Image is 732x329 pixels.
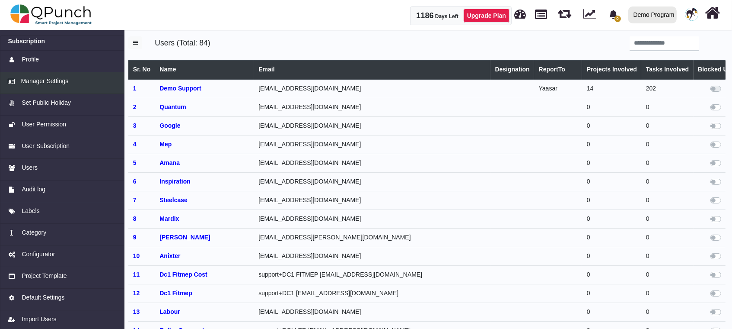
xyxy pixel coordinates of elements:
td: support+DC1 [EMAIL_ADDRESS][DOMAIN_NAME] [254,284,490,303]
b: 5 [133,159,137,166]
td: [EMAIL_ADDRESS][DOMAIN_NAME] [254,116,490,135]
b: 11 [133,271,140,278]
div: Dynamic Report [579,0,604,29]
b: Steelcase [159,197,188,203]
td: [EMAIL_ADDRESS][DOMAIN_NAME] [254,247,490,265]
span: 0 [614,16,621,22]
span: Manager Settings [21,77,69,86]
td: 0 [641,265,693,284]
h5: Users (Total: 84) [155,36,430,48]
td: [EMAIL_ADDRESS][DOMAIN_NAME] [254,172,490,191]
td: 0 [582,303,641,321]
b: 10 [133,252,140,259]
td: 0 [582,191,641,210]
td: 0 [641,284,693,303]
td: 0 [582,135,641,154]
b: Anixter [159,252,180,259]
td: 0 [582,284,641,303]
b: 8 [133,215,137,222]
b: Google [159,122,180,129]
span: Dashboard [515,5,526,18]
a: Upgrade Plan [464,9,509,23]
td: 0 [641,228,693,247]
span: Set Public Holiday [22,98,71,107]
span: Configurator [22,250,55,259]
td: [EMAIL_ADDRESS][DOMAIN_NAME] [254,135,490,154]
th: Sr. No [128,60,155,79]
img: avatar [685,8,698,21]
span: Demo Support [685,8,698,21]
div: Notification [606,6,621,22]
a: bell fill0 [604,0,625,28]
span: Audit log [22,185,45,194]
td: 0 [641,98,693,116]
td: 0 [641,210,693,228]
td: 0 [582,210,641,228]
span: Sprints [558,4,571,19]
td: [EMAIL_ADDRESS][DOMAIN_NAME] [254,210,490,228]
td: [EMAIL_ADDRESS][DOMAIN_NAME] [254,154,490,172]
td: [EMAIL_ADDRESS][PERSON_NAME][DOMAIN_NAME] [254,228,490,247]
th: Tasks Involved [641,60,693,79]
td: 0 [641,135,693,154]
b: 2 [133,103,137,110]
td: [EMAIL_ADDRESS][DOMAIN_NAME] [254,98,490,116]
span: Default Settings [22,293,64,302]
td: [EMAIL_ADDRESS][DOMAIN_NAME] [254,191,490,210]
th: Name [155,60,254,79]
td: 0 [582,172,641,191]
b: Quantum [159,103,186,110]
b: 6 [133,178,137,185]
td: 0 [582,228,641,247]
td: 202 [641,79,693,98]
b: Amana [159,159,180,166]
span: Users [22,163,38,172]
h6: Subscription [8,38,45,45]
b: 1 [133,85,137,92]
td: 0 [582,265,641,284]
th: Designation [490,60,534,79]
b: 12 [133,290,140,297]
b: 7 [133,197,137,203]
th: ReportTo [534,60,582,79]
th: Projects Involved [582,60,641,79]
span: Category [22,228,46,237]
a: avatar [680,0,703,28]
b: Dc1 Fitmep Cost [159,271,207,278]
img: qpunch-sp.fa6292f.png [10,2,92,28]
b: 4 [133,141,137,148]
b: [PERSON_NAME] [159,234,210,241]
span: User Subscription [22,142,70,151]
td: 14 [582,79,641,98]
div: Demo Program [633,7,675,23]
td: [EMAIL_ADDRESS][DOMAIN_NAME] [254,79,490,98]
a: Demo Program [624,0,680,29]
td: [EMAIL_ADDRESS][DOMAIN_NAME] [254,303,490,321]
td: support+DC1 FITMEP [EMAIL_ADDRESS][DOMAIN_NAME] [254,265,490,284]
b: Demo Support [159,85,201,92]
td: 0 [582,116,641,135]
b: 13 [133,308,140,315]
td: 0 [582,98,641,116]
td: 0 [641,191,693,210]
td: 0 [641,116,693,135]
i: Home [705,5,720,21]
span: Import Users [22,315,56,324]
b: Mardix [159,215,179,222]
b: Mep [159,141,172,148]
td: 0 [641,247,693,265]
b: 9 [133,234,137,241]
td: Yaasar [534,79,582,98]
span: Projects [535,6,547,19]
svg: bell fill [609,10,618,19]
td: 0 [641,172,693,191]
b: Labour [159,308,180,315]
b: Dc1 Fitmep [159,290,192,297]
span: 1186 [416,11,433,20]
b: Inspiration [159,178,191,185]
span: User Permission [22,120,66,129]
th: Email [254,60,490,79]
span: Days Left [435,13,458,19]
td: 0 [641,154,693,172]
td: 0 [582,247,641,265]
